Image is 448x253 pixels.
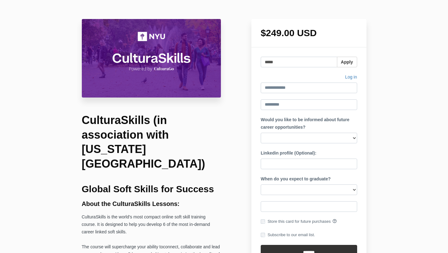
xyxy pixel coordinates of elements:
button: Apply [337,57,357,67]
img: 31710be-8b5f-527-66b4-0ce37cce11c4_CulturaSkills_NYU_Course_Header_Image.png [82,19,221,98]
input: Subscribe to our email list. [261,233,265,237]
a: Log in [345,74,357,83]
h1: $249.00 USD [261,28,357,38]
label: Store this card for future purchases [261,218,357,225]
iframe: Secure card payment input frame [264,202,354,213]
input: Store this card for future purchases [261,219,265,224]
h3: About the CulturaSkills Lessons: [82,200,221,207]
label: When do you expect to graduate? [261,175,331,183]
b: Global Soft Skills for Success [82,184,214,194]
span: CulturaSkills is the world’s most compact online soft skill training course. It is designed to he... [82,214,210,234]
label: Subscribe to our email list. [261,232,315,238]
h1: CulturaSkills (in association with [US_STATE][GEOGRAPHIC_DATA]) [82,113,221,171]
label: Would you like to be informed about future career opportunities? [261,116,357,131]
label: Linkedin profile (Optional): [261,150,316,157]
span: The course will supercharge your ability to [82,244,163,249]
